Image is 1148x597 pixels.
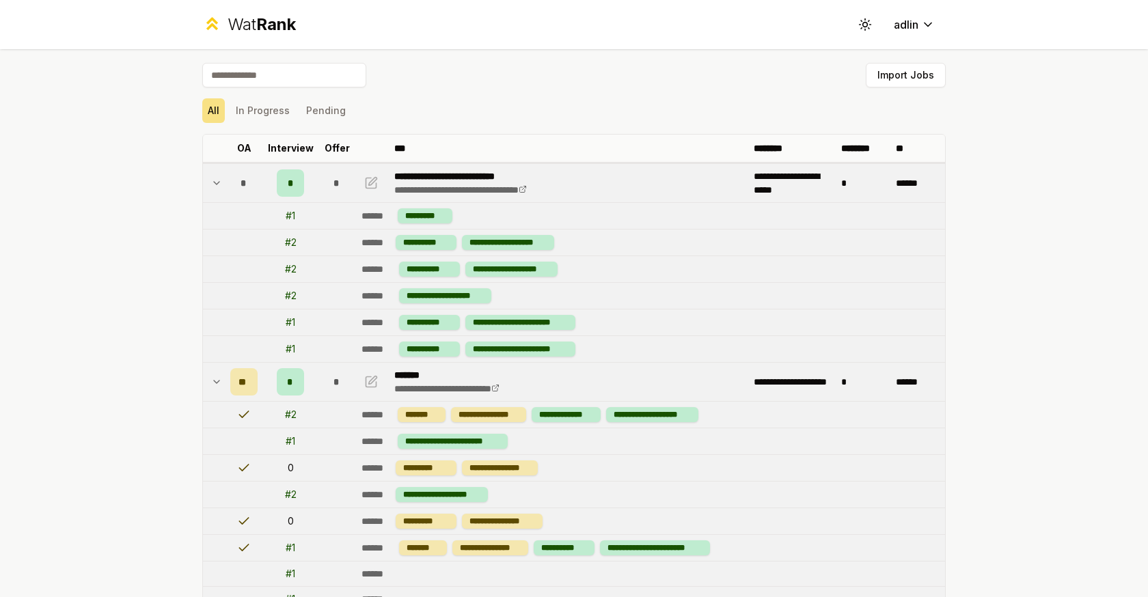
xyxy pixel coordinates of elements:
button: Pending [301,98,351,123]
button: All [202,98,225,123]
div: # 2 [285,236,297,249]
td: 0 [263,508,318,534]
div: # 1 [286,316,295,329]
button: Import Jobs [866,63,946,87]
div: # 2 [285,408,297,421]
a: WatRank [202,14,296,36]
p: Interview [268,141,314,155]
span: adlin [894,16,918,33]
button: In Progress [230,98,295,123]
div: # 1 [286,541,295,555]
div: # 2 [285,289,297,303]
p: OA [237,141,251,155]
div: # 1 [286,567,295,581]
span: Rank [256,14,296,34]
p: Offer [325,141,350,155]
div: # 2 [285,262,297,276]
td: 0 [263,455,318,481]
div: # 1 [286,434,295,448]
div: Wat [228,14,296,36]
div: # 1 [286,209,295,223]
div: # 2 [285,488,297,501]
button: adlin [883,12,946,37]
div: # 1 [286,342,295,356]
